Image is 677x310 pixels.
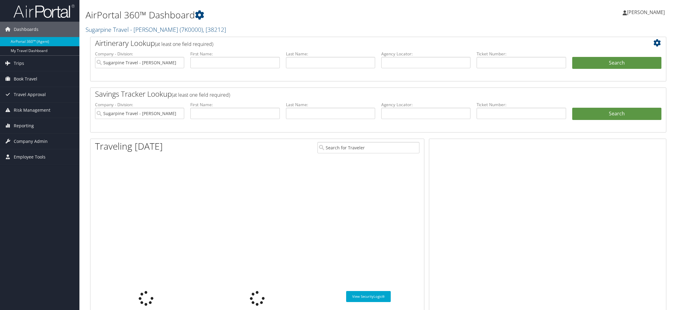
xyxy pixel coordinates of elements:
[623,3,671,21] a: [PERSON_NAME]
[346,291,391,302] a: View SecurityLogic®
[572,108,661,120] a: Search
[86,25,226,34] a: Sugarpine Travel - [PERSON_NAME]
[381,51,470,57] label: Agency Locator:
[477,51,566,57] label: Ticket Number:
[155,41,213,47] span: (at least one field required)
[317,142,419,153] input: Search for Traveler
[95,51,184,57] label: Company - Division:
[95,140,163,153] h1: Traveling [DATE]
[95,38,613,48] h2: Airtinerary Lookup
[14,118,34,133] span: Reporting
[172,92,230,98] span: (at least one field required)
[95,108,184,119] input: search accounts
[381,102,470,108] label: Agency Locator:
[14,56,24,71] span: Trips
[95,89,613,99] h2: Savings Tracker Lookup
[203,25,226,34] span: , [ 38212 ]
[14,87,46,102] span: Travel Approval
[572,57,661,69] button: Search
[286,102,375,108] label: Last Name:
[13,4,75,18] img: airportal-logo.png
[14,103,50,118] span: Risk Management
[86,9,476,21] h1: AirPortal 360™ Dashboard
[95,102,184,108] label: Company - Division:
[190,102,280,108] label: First Name:
[180,25,203,34] span: ( 7K0000 )
[14,22,38,37] span: Dashboards
[477,102,566,108] label: Ticket Number:
[14,134,48,149] span: Company Admin
[190,51,280,57] label: First Name:
[14,71,37,87] span: Book Travel
[14,149,46,165] span: Employee Tools
[627,9,665,16] span: [PERSON_NAME]
[286,51,375,57] label: Last Name:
